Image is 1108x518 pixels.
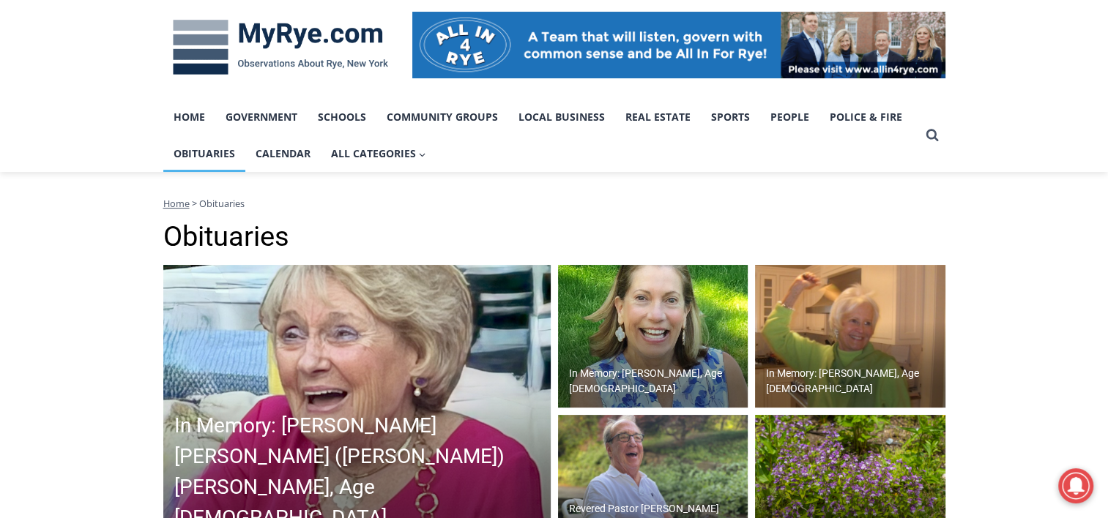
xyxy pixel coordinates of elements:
img: Obituary - Barbara defrondeville [755,265,945,408]
h2: In Memory: [PERSON_NAME], Age [DEMOGRAPHIC_DATA] [569,366,745,397]
a: Community Groups [376,99,508,135]
div: "[PERSON_NAME] and I covered the [DATE] Parade, which was a really eye opening experience as I ha... [370,1,692,142]
a: Government [215,99,308,135]
a: Obituaries [163,135,245,172]
a: In Memory: [PERSON_NAME], Age [DEMOGRAPHIC_DATA] [558,265,748,408]
img: MyRye.com [163,10,398,86]
a: People [760,99,819,135]
nav: Primary Navigation [163,99,919,173]
a: Schools [308,99,376,135]
a: Open Tues. - Sun. [PHONE_NUMBER] [1,147,147,182]
a: Police & Fire [819,99,912,135]
a: Home [163,197,190,210]
span: Open Tues. - Sun. [PHONE_NUMBER] [4,151,144,206]
span: Obituaries [199,197,245,210]
a: Sports [701,99,760,135]
h1: Obituaries [163,220,945,254]
a: Local Business [508,99,615,135]
img: Obituary - Maryanne Bardwil Lynch IMG_5518 [558,265,748,408]
img: All in for Rye [412,12,945,78]
a: Intern @ [DOMAIN_NAME] [352,142,710,182]
h2: In Memory: [PERSON_NAME], Age [DEMOGRAPHIC_DATA] [766,366,942,397]
div: "the precise, almost orchestrated movements of cutting and assembling sushi and [PERSON_NAME] mak... [150,91,208,175]
a: Calendar [245,135,321,172]
span: Intern @ [DOMAIN_NAME] [383,146,679,179]
nav: Breadcrumbs [163,196,945,211]
button: View Search Form [919,122,945,149]
a: In Memory: [PERSON_NAME], Age [DEMOGRAPHIC_DATA] [755,265,945,408]
a: Real Estate [615,99,701,135]
span: > [192,197,197,210]
button: Child menu of All Categories [321,135,436,172]
a: Home [163,99,215,135]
